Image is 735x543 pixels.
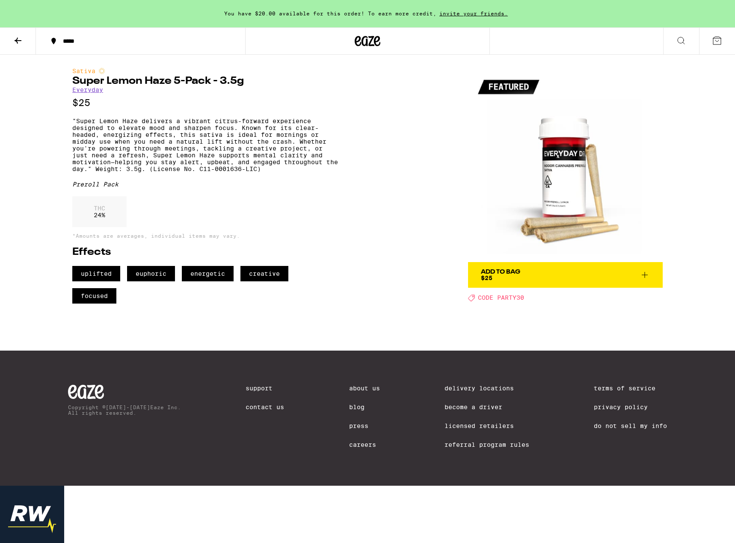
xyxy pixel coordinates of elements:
a: Blog [349,404,380,410]
span: uplifted [72,266,120,281]
span: invite your friends. [436,11,511,16]
p: Copyright © [DATE]-[DATE] Eaze Inc. All rights reserved. [68,404,181,416]
div: Preroll Pack [72,181,338,188]
a: Support [246,385,284,392]
p: THC [94,205,105,212]
a: Become a Driver [445,404,529,410]
div: 24 % [72,196,127,227]
p: "Super Lemon Haze delivers a vibrant citrus-forward experience designed to elevate mood and sharp... [72,118,338,172]
span: You have $20.00 available for this order! To earn more credit, [224,11,436,16]
div: Sativa [72,68,338,74]
span: euphoric [127,266,175,281]
a: About Us [349,385,380,392]
span: focused [72,288,116,304]
img: Everyday - Super Lemon Haze 5-Pack - 3.5g [468,68,663,262]
button: Add To Bag$25 [468,262,663,288]
a: Contact Us [246,404,284,410]
a: Referral Program Rules [445,441,529,448]
span: creative [240,266,288,281]
a: Terms of Service [594,385,667,392]
a: Press [349,422,380,429]
h2: Effects [72,247,338,257]
a: Delivery Locations [445,385,529,392]
span: CODE PARTY30 [478,295,524,301]
a: Everyday [72,86,103,93]
a: Careers [349,441,380,448]
h1: Super Lemon Haze 5-Pack - 3.5g [72,76,338,86]
a: Privacy Policy [594,404,667,410]
div: Add To Bag [481,269,520,275]
span: $25 [481,274,492,281]
span: energetic [182,266,234,281]
img: sativaColor.svg [98,68,105,74]
p: *Amounts are averages, individual items may vary. [72,233,338,239]
p: $25 [72,97,338,108]
a: Licensed Retailers [445,422,529,429]
a: Do Not Sell My Info [594,422,667,429]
